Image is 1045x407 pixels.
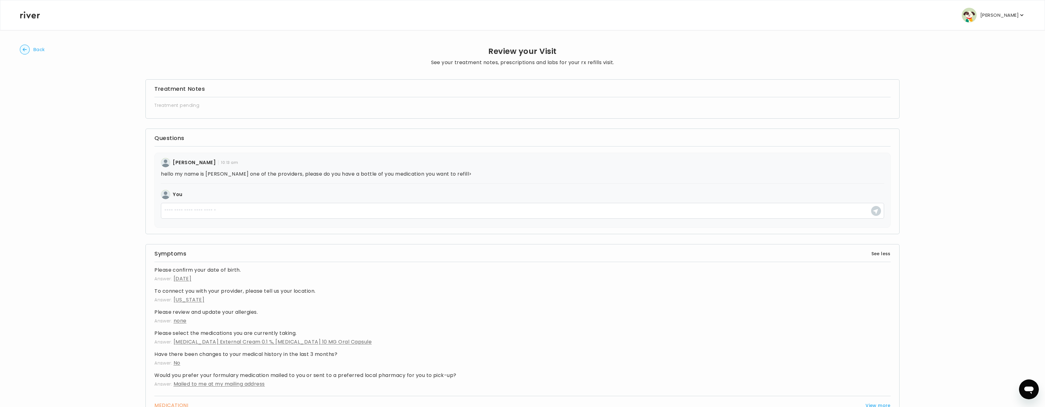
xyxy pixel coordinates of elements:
span: Treatment pending [154,102,205,108]
h3: Symptoms [154,249,186,258]
h4: Please review and update your allergies. [154,308,891,317]
span: Answer: [154,276,172,282]
span: Answer: [154,318,172,324]
h4: Please select the medications you are currently taking. [154,329,891,338]
span: No [174,359,180,366]
h4: Please confirm your date of birth. [154,266,891,274]
button: See less [871,250,891,257]
span: none [174,317,187,324]
span: [US_STATE] [174,296,205,303]
h4: Have there been changes to your medical history in the last 3 months? [154,350,891,359]
h3: Treatment Notes [154,85,891,93]
span: Back [33,45,45,54]
span: 10:13 am [218,160,238,165]
h4: You [173,190,182,199]
h4: [PERSON_NAME] [173,158,216,167]
span: [MEDICAL_DATA] External Cream 0.1 %, [MEDICAL_DATA] 10 MG Oral Capsule [174,338,372,345]
h4: Would you prefer your formulary medication mailed to you or sent to a preferred local pharmacy fo... [154,371,891,380]
iframe: Button to launch messaging window [1019,379,1039,399]
p: hello my name is [PERSON_NAME] one of the providers, please do you have a bottle of you medicatio... [161,170,884,178]
p: See your treatment notes, prescriptions and labs for your rx refills visit. [431,58,614,67]
span: Answer: [154,381,172,387]
h4: To connect you with your provider, please tell us your location. [154,287,891,295]
span: Answer: [154,360,172,366]
button: user avatar[PERSON_NAME] [962,8,1025,23]
button: Back [20,45,45,55]
h2: Review your Visit [431,47,614,56]
span: Answer: [154,297,172,303]
span: Mailed to me at my mailing address [174,380,265,387]
img: user avatar [962,8,977,23]
img: user avatar [161,158,170,167]
span: Answer: [154,339,172,345]
p: [PERSON_NAME] [980,11,1019,20]
h3: Questions [154,134,891,142]
img: user avatar [161,190,170,199]
span: [DATE] [174,275,192,282]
